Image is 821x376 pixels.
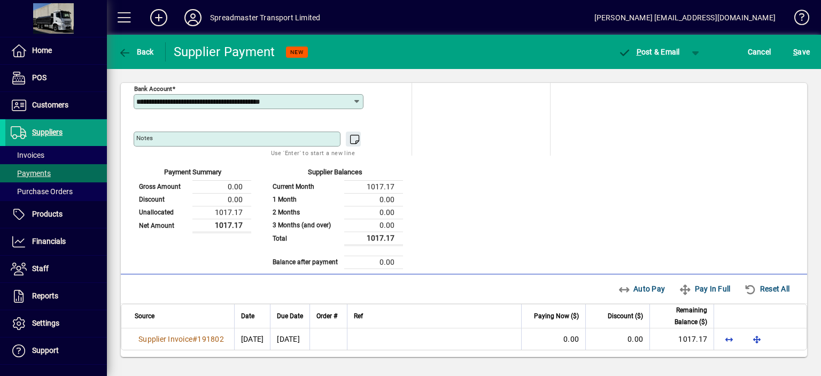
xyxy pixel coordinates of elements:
span: Products [32,210,63,218]
span: Staff [32,264,49,273]
a: Supplier Invoice#191802 [135,333,228,345]
span: Settings [32,319,59,327]
td: 0.00 [344,206,403,219]
span: Pay In Full [679,280,730,297]
span: P [637,48,641,56]
span: Support [32,346,59,355]
a: Reports [5,283,107,310]
span: ost & Email [618,48,680,56]
button: Auto Pay [614,279,670,298]
button: Profile [176,8,210,27]
span: S [793,48,797,56]
td: 1017.17 [192,206,251,219]
span: Suppliers [32,128,63,136]
span: Reset All [744,280,789,297]
span: [DATE] [241,335,264,343]
span: Date [241,310,254,322]
span: Due Date [277,310,303,322]
td: 0.00 [344,193,403,206]
span: 0.00 [563,335,579,343]
span: ave [793,43,810,60]
td: Total [267,232,344,245]
td: 0.00 [192,193,251,206]
td: 1017.17 [192,219,251,232]
button: Add [142,8,176,27]
span: Financials [32,237,66,245]
span: Invoices [11,151,44,159]
td: Unallocated [134,206,192,219]
td: Discount [134,193,192,206]
div: Supplier Balances [267,167,403,180]
button: Back [115,42,157,62]
div: Payment Summary [134,167,251,180]
span: Customers [32,101,68,109]
td: Net Amount [134,219,192,232]
td: [DATE] [270,328,309,350]
a: Products [5,201,107,228]
span: Order # [316,310,337,322]
span: 0.00 [628,335,643,343]
a: Support [5,337,107,364]
a: Customers [5,92,107,119]
a: Home [5,37,107,64]
span: Cancel [748,43,771,60]
span: # [192,335,197,343]
app-page-summary-card: Payment Summary [134,156,251,233]
td: 0.00 [344,256,403,268]
a: Financials [5,228,107,255]
span: POS [32,73,47,82]
span: 191802 [197,335,224,343]
div: [PERSON_NAME] [EMAIL_ADDRESS][DOMAIN_NAME] [594,9,776,26]
span: Supplier Invoice [138,335,192,343]
button: Save [791,42,812,62]
span: Ref [354,310,363,322]
span: Purchase Orders [11,187,73,196]
td: 2 Months [267,206,344,219]
mat-label: Notes [136,134,153,142]
button: Cancel [745,42,774,62]
span: Source [135,310,154,322]
td: 1017.17 [344,180,403,193]
a: Purchase Orders [5,182,107,201]
a: POS [5,65,107,91]
td: 3 Months (and over) [267,219,344,232]
app-page-summary-card: Supplier Balances [267,156,403,269]
td: Current Month [267,180,344,193]
div: Spreadmaster Transport Limited [210,9,320,26]
a: Knowledge Base [786,2,808,37]
a: Staff [5,256,107,282]
span: 1017.17 [678,335,707,343]
td: Gross Amount [134,180,192,193]
mat-hint: Use 'Enter' to start a new line [271,147,355,159]
td: 1 Month [267,193,344,206]
span: Remaining Balance ($) [656,304,707,328]
td: 1017.17 [344,232,403,245]
button: Post & Email [613,42,685,62]
td: 0.00 [344,219,403,232]
span: Reports [32,291,58,300]
span: Discount ($) [608,310,643,322]
span: Home [32,46,52,55]
td: Balance after payment [267,256,344,268]
span: Back [118,48,154,56]
app-page-header-button: Back [107,42,166,62]
a: Invoices [5,146,107,164]
span: Payments [11,169,51,178]
mat-label: Bank Account [134,85,172,93]
button: Reset All [740,279,794,298]
span: NEW [290,49,304,56]
button: Pay In Full [675,279,734,298]
a: Settings [5,310,107,337]
div: Supplier Payment [174,43,275,60]
span: Paying Now ($) [534,310,579,322]
td: 0.00 [192,180,251,193]
span: Auto Pay [618,280,665,297]
a: Payments [5,164,107,182]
